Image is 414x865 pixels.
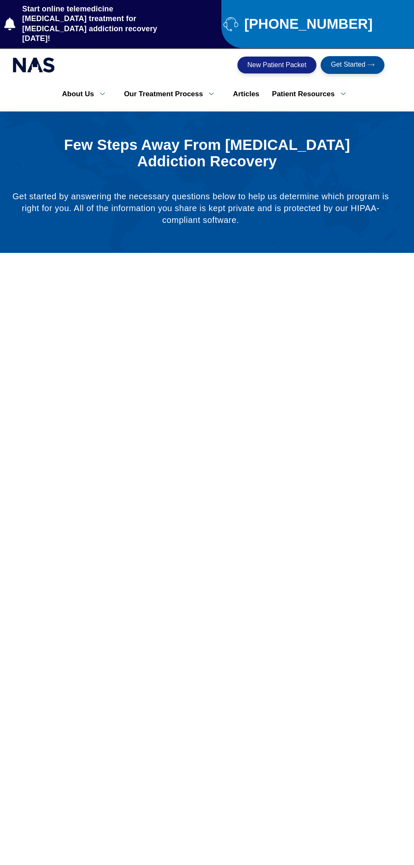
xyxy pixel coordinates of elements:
[321,56,384,74] a: Get Started
[13,55,55,75] img: national addiction specialists online suboxone clinic - logo
[4,4,178,44] a: Start online telemedicine [MEDICAL_DATA] treatment for [MEDICAL_DATA] addiction recovery [DATE]!
[237,57,317,73] a: New Patient Packet
[223,16,410,31] a: [PHONE_NUMBER]
[242,19,373,29] span: [PHONE_NUMBER]
[248,62,307,68] span: New Patient Packet
[56,85,118,103] a: About Us
[117,85,226,103] a: Our Treatment Process
[331,61,365,69] span: Get Started
[20,4,178,44] span: Start online telemedicine [MEDICAL_DATA] treatment for [MEDICAL_DATA] addiction recovery [DATE]!
[8,190,393,226] p: Get started by answering the necessary questions below to help us determine which program is righ...
[226,85,265,103] a: Articles
[30,137,384,169] h1: Few Steps Away From [MEDICAL_DATA] Addiction Recovery
[266,85,358,103] a: Patient Resources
